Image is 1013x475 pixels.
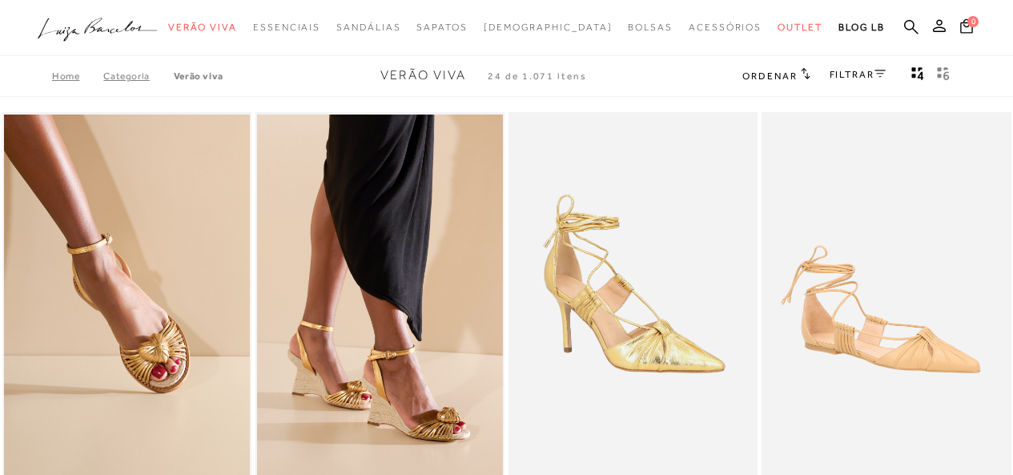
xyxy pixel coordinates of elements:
[689,22,762,33] span: Acessórios
[967,16,979,27] span: 0
[253,22,320,33] span: Essenciais
[628,22,673,33] span: Bolsas
[955,18,978,39] button: 0
[778,13,822,42] a: noSubCategoriesText
[628,13,673,42] a: noSubCategoriesText
[336,22,400,33] span: Sandálias
[336,13,400,42] a: noSubCategoriesText
[742,70,797,82] span: Ordenar
[52,70,103,82] a: Home
[830,69,886,80] a: FILTRAR
[838,22,885,33] span: BLOG LB
[484,22,613,33] span: [DEMOGRAPHIC_DATA]
[168,13,237,42] a: noSubCategoriesText
[380,68,466,83] span: Verão Viva
[416,13,467,42] a: noSubCategoriesText
[103,70,173,82] a: Categoria
[174,70,223,82] a: Verão Viva
[488,70,587,82] span: 24 de 1.071 itens
[932,66,955,87] button: gridText6Desc
[253,13,320,42] a: noSubCategoriesText
[778,22,822,33] span: Outlet
[168,22,237,33] span: Verão Viva
[906,66,929,87] button: Mostrar 4 produtos por linha
[484,13,613,42] a: noSubCategoriesText
[838,13,885,42] a: BLOG LB
[416,22,467,33] span: Sapatos
[689,13,762,42] a: noSubCategoriesText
